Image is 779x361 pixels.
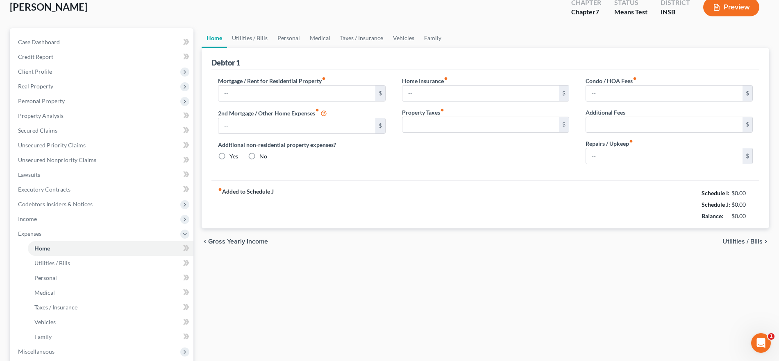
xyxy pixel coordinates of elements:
div: $ [559,86,569,101]
div: Chapter [571,7,601,17]
span: Property Analysis [18,112,64,119]
input: -- [402,117,559,133]
a: Lawsuits [11,167,193,182]
span: [PERSON_NAME] [10,1,87,13]
div: $ [375,86,385,101]
a: Unsecured Priority Claims [11,138,193,153]
input: -- [218,86,375,101]
span: Income [18,215,37,222]
div: $0.00 [731,189,753,197]
span: Utilities / Bills [722,238,763,245]
a: Medical [28,285,193,300]
span: Personal [34,274,57,281]
a: Family [419,28,446,48]
input: -- [586,86,743,101]
span: 1 [768,333,774,340]
a: Credit Report [11,50,193,64]
a: Vehicles [28,315,193,329]
i: fiber_manual_record [633,77,637,81]
span: Executory Contracts [18,186,70,193]
span: Secured Claims [18,127,57,134]
label: Additional non-residential property expenses? [218,140,385,149]
span: Family [34,333,52,340]
span: Lawsuits [18,171,40,178]
a: Utilities / Bills [28,256,193,271]
div: $ [375,118,385,134]
i: fiber_manual_record [315,108,319,112]
label: Additional Fees [586,108,625,117]
i: fiber_manual_record [322,77,326,81]
a: Taxes / Insurance [335,28,388,48]
a: Executory Contracts [11,182,193,197]
input: -- [218,118,375,134]
input: -- [586,148,743,164]
span: Gross Yearly Income [208,238,268,245]
div: Debtor 1 [211,58,240,68]
iframe: Intercom live chat [751,333,771,353]
a: Personal [273,28,305,48]
a: Home [202,28,227,48]
a: Taxes / Insurance [28,300,193,315]
label: Condo / HOA Fees [586,77,637,85]
label: Home Insurance [402,77,448,85]
i: fiber_manual_record [218,187,222,192]
span: Personal Property [18,97,65,104]
span: Vehicles [34,318,56,325]
label: Repairs / Upkeep [586,139,633,148]
span: Medical [34,289,55,296]
strong: Balance: [702,212,723,219]
a: Family [28,329,193,344]
span: Unsecured Nonpriority Claims [18,156,96,163]
span: Client Profile [18,68,52,75]
label: Property Taxes [402,108,444,117]
div: $0.00 [731,201,753,209]
span: Credit Report [18,53,53,60]
a: Utilities / Bills [227,28,273,48]
a: Vehicles [388,28,419,48]
label: Mortgage / Rent for Residential Property [218,77,326,85]
a: Home [28,241,193,256]
a: Case Dashboard [11,35,193,50]
span: 7 [595,8,599,16]
strong: Added to Schedule J [218,187,274,222]
span: Real Property [18,83,53,90]
i: fiber_manual_record [444,77,448,81]
span: Case Dashboard [18,38,60,45]
span: Home [34,245,50,252]
div: $0.00 [731,212,753,220]
div: $ [743,117,752,133]
i: fiber_manual_record [440,108,444,112]
label: 2nd Mortgage / Other Home Expenses [218,108,327,118]
a: Unsecured Nonpriority Claims [11,153,193,167]
span: Unsecured Priority Claims [18,142,86,149]
a: Property Analysis [11,108,193,123]
a: Personal [28,271,193,285]
span: Taxes / Insurance [34,304,77,311]
strong: Schedule I: [702,190,729,196]
span: Utilities / Bills [34,259,70,266]
input: -- [586,117,743,133]
div: INSB [661,7,690,17]
i: chevron_right [763,238,769,245]
a: Medical [305,28,335,48]
strong: Schedule J: [702,201,730,208]
span: Miscellaneous [18,348,55,355]
button: chevron_left Gross Yearly Income [202,238,268,245]
button: Utilities / Bills chevron_right [722,238,769,245]
span: Expenses [18,230,41,237]
input: -- [402,86,559,101]
div: $ [559,117,569,133]
label: Yes [229,152,238,160]
label: No [259,152,267,160]
a: Secured Claims [11,123,193,138]
i: fiber_manual_record [629,139,633,143]
span: Codebtors Insiders & Notices [18,201,93,208]
div: Means Test [614,7,647,17]
div: $ [743,148,752,164]
div: $ [743,86,752,101]
i: chevron_left [202,238,208,245]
